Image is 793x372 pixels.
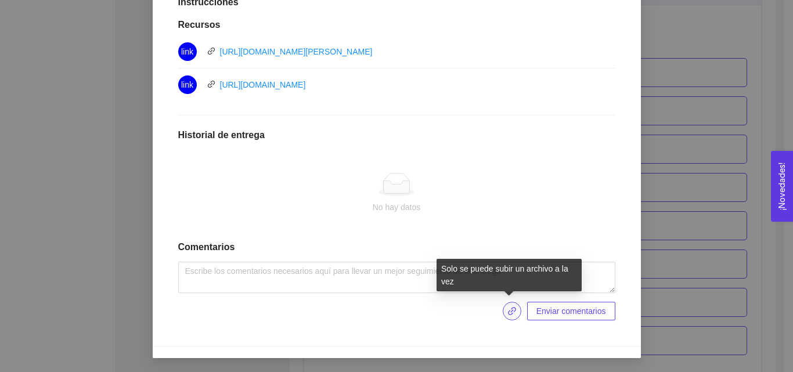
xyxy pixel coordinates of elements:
button: link [503,302,521,320]
span: link [503,306,521,316]
h1: Recursos [178,19,615,31]
h1: Historial de entrega [178,129,615,141]
a: [URL][DOMAIN_NAME][PERSON_NAME] [220,47,373,56]
button: Open Feedback Widget [771,151,793,222]
h1: Comentarios [178,241,615,253]
span: link [207,80,215,88]
span: Enviar comentarios [536,305,606,317]
button: Enviar comentarios [527,302,615,320]
div: No hay datos [188,201,606,214]
span: link [181,42,193,61]
a: [URL][DOMAIN_NAME] [220,80,306,89]
span: link [181,75,193,94]
span: link [207,47,215,55]
div: Solo se puede subir un archivo a la vez [437,259,582,291]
